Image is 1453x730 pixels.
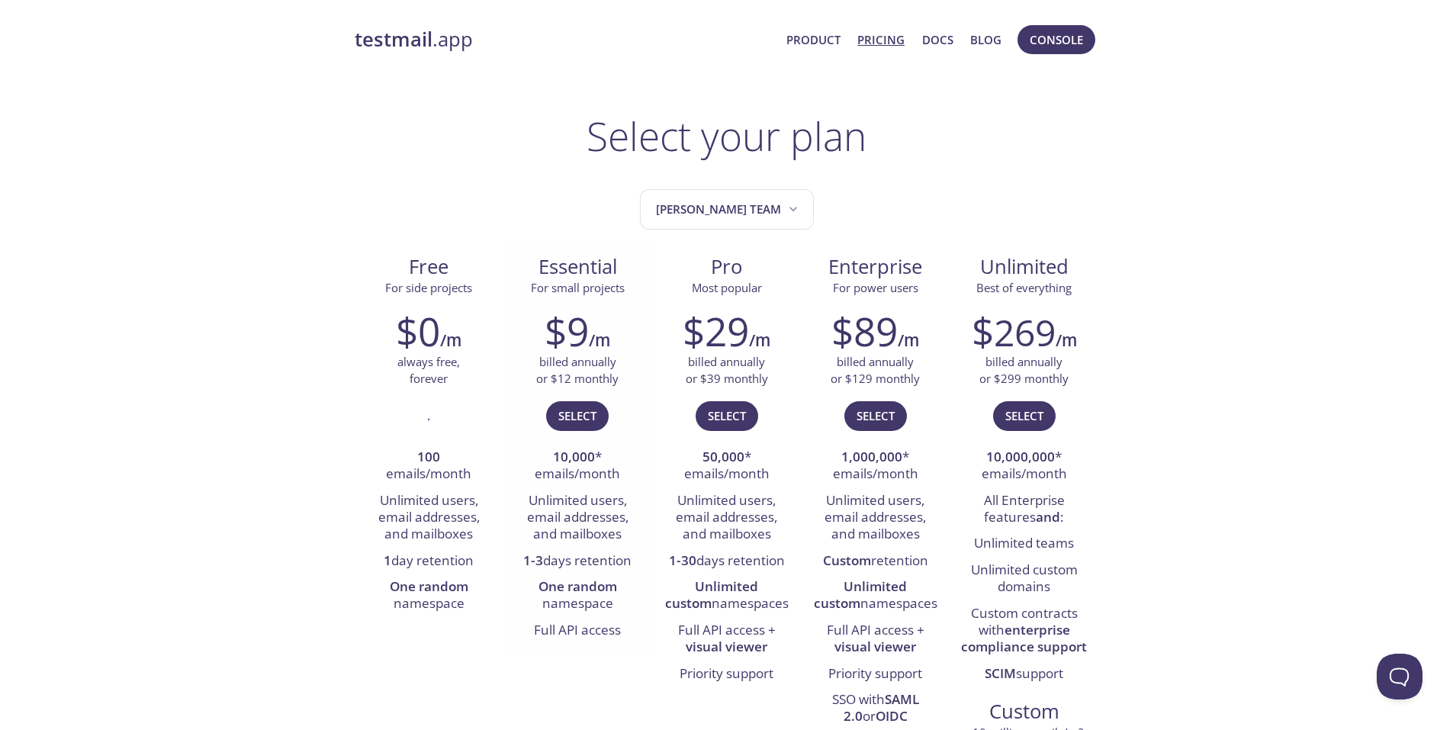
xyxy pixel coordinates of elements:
[553,448,595,465] strong: 10,000
[664,618,789,661] li: Full API access +
[665,577,759,612] strong: Unlimited custom
[961,445,1087,488] li: * emails/month
[545,308,589,354] h2: $9
[664,445,789,488] li: * emails/month
[587,113,866,159] h1: Select your plan
[812,618,938,661] li: Full API access +
[664,661,789,687] li: Priority support
[961,621,1087,655] strong: enterprise compliance support
[831,308,898,354] h2: $89
[812,548,938,574] li: retention
[366,574,492,618] li: namespace
[961,488,1087,532] li: All Enterprise features :
[1030,30,1083,50] span: Console
[589,327,610,353] h6: /m
[656,199,801,220] span: [PERSON_NAME] team
[834,638,916,655] strong: visual viewer
[985,664,1016,682] strong: SCIM
[844,690,919,725] strong: SAML 2.0
[686,638,767,655] strong: visual viewer
[1036,508,1060,526] strong: and
[986,448,1055,465] strong: 10,000,000
[961,531,1087,557] li: Unlimited teams
[664,254,789,280] span: Pro
[536,354,619,387] p: billed annually or $12 monthly
[812,574,938,618] li: namespaces
[1377,654,1422,699] iframe: Help Scout Beacon - Open
[786,30,841,50] a: Product
[876,707,908,725] strong: OIDC
[397,354,460,387] p: always free, forever
[1056,327,1077,353] h6: /m
[813,254,937,280] span: Enterprise
[857,30,905,50] a: Pricing
[355,26,432,53] strong: testmail
[515,488,641,548] li: Unlimited users, email addresses, and mailboxes
[664,548,789,574] li: days retention
[417,448,440,465] strong: 100
[980,253,1069,280] span: Unlimited
[814,577,908,612] strong: Unlimited custom
[515,618,641,644] li: Full API access
[831,354,920,387] p: billed annually or $129 monthly
[970,30,1001,50] a: Blog
[922,30,953,50] a: Docs
[962,699,1086,725] span: Custom
[683,308,749,354] h2: $29
[812,445,938,488] li: * emails/month
[823,552,871,569] strong: Custom
[367,254,491,280] span: Free
[516,254,640,280] span: Essential
[976,280,1072,295] span: Best of everything
[366,445,492,488] li: emails/month
[664,574,789,618] li: namespaces
[961,601,1087,661] li: Custom contracts with
[384,552,391,569] strong: 1
[558,406,596,426] span: Select
[857,406,895,426] span: Select
[1017,25,1095,54] button: Console
[366,488,492,548] li: Unlimited users, email addresses, and mailboxes
[366,548,492,574] li: day retention
[523,552,543,569] strong: 1-3
[515,574,641,618] li: namespace
[972,308,1056,354] h2: $
[993,401,1056,430] button: Select
[979,354,1069,387] p: billed annually or $299 monthly
[702,448,744,465] strong: 50,000
[692,280,762,295] span: Most popular
[844,401,907,430] button: Select
[696,401,758,430] button: Select
[833,280,918,295] span: For power users
[669,552,696,569] strong: 1-30
[640,189,814,230] button: TRINH's team
[396,308,440,354] h2: $0
[531,280,625,295] span: For small projects
[994,307,1056,357] span: 269
[686,354,768,387] p: billed annually or $39 monthly
[708,406,746,426] span: Select
[385,280,472,295] span: For side projects
[390,577,468,595] strong: One random
[749,327,770,353] h6: /m
[961,558,1087,601] li: Unlimited custom domains
[546,401,609,430] button: Select
[841,448,902,465] strong: 1,000,000
[664,488,789,548] li: Unlimited users, email addresses, and mailboxes
[515,548,641,574] li: days retention
[440,327,461,353] h6: /m
[961,661,1087,687] li: support
[515,445,641,488] li: * emails/month
[812,488,938,548] li: Unlimited users, email addresses, and mailboxes
[898,327,919,353] h6: /m
[812,661,938,687] li: Priority support
[355,27,775,53] a: testmail.app
[538,577,617,595] strong: One random
[1005,406,1043,426] span: Select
